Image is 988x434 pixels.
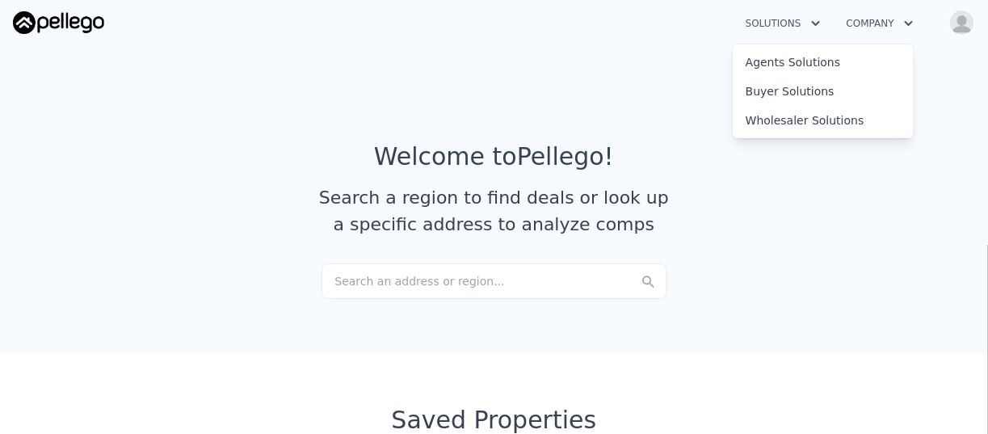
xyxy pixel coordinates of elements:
[733,9,834,38] button: Solutions
[13,11,104,34] img: Pellego
[733,106,914,135] a: Wholesaler Solutions
[313,184,675,238] div: Search a region to find deals or look up a specific address to analyze comps
[733,77,914,106] a: Buyer Solutions
[834,9,927,38] button: Company
[949,10,975,36] img: avatar
[374,142,614,171] div: Welcome to Pellego !
[733,44,914,138] div: Solutions
[733,48,914,77] a: Agents Solutions
[322,263,667,299] div: Search an address or region...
